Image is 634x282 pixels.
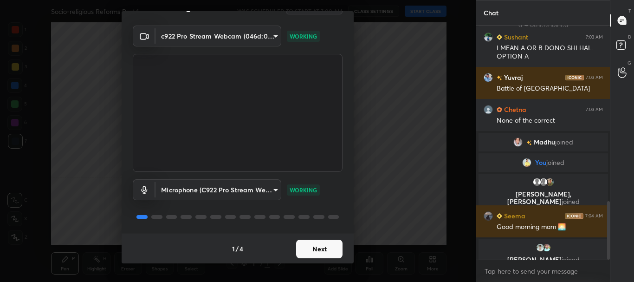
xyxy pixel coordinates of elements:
span: joined [561,197,579,206]
img: 6a6402571e8c48c8b9c56d3ca5b6b05e.jpg [545,177,554,187]
div: Good morning mam 🌅 [497,223,603,232]
img: Learner_Badge_beginner_1_8b307cf2a0.svg [497,34,502,40]
img: Learner_Badge_hustler_a18805edde.svg [497,107,502,112]
div: 7:03 AM [586,34,603,40]
h4: 4 [239,244,243,254]
p: WORKING [290,32,317,40]
div: c922 Pro Stream Webcam (046d:085c) [155,26,281,46]
div: c922 Pro Stream Webcam (046d:085c) [155,179,281,200]
p: D [628,33,631,40]
div: Battle of [GEOGRAPHIC_DATA] [497,84,603,93]
img: 2ae3d0c22eba48eb9768def24456538e.jpg [484,33,493,42]
p: Chat [476,0,506,25]
h4: 1 [232,244,235,254]
img: c696170813c142cfa3cc9e43c51bd9e1.jpg [484,211,493,221]
img: 0350273c59f349f989ab0a770d804735.jpg [484,73,493,82]
img: no-rating-badge.077c3623.svg [526,140,532,145]
p: T [628,7,631,14]
h6: Sushant [502,32,528,42]
div: I MEAN A OR B DONO SHI HAI.. OPTION A [497,44,603,61]
img: no-rating-badge.077c3623.svg [497,75,502,80]
h6: Yuvraj [502,72,523,82]
img: iconic-dark.1390631f.png [565,75,584,80]
div: 7:03 AM [586,107,603,112]
img: default.png [538,177,548,187]
span: joined [555,138,573,146]
h6: Chetna [502,105,526,114]
img: 5b01c4ad83da4cc49cd4cc7070eaa1e1.jpg [535,243,544,252]
div: 7:03 AM [586,75,603,80]
img: iconic-dark.1390631f.png [565,213,583,219]
img: default.png [532,177,541,187]
p: [PERSON_NAME] [484,256,602,263]
div: None of the correct [497,116,603,125]
img: 9e8e31ff2a474b87930d9c357e305911.jpg [513,138,523,147]
span: joined [561,255,579,264]
div: grid [476,26,610,260]
span: Madhu [534,138,555,146]
span: You [535,159,546,166]
p: WORKING [290,186,317,194]
h6: Seema [502,211,525,221]
p: [PERSON_NAME], [PERSON_NAME] [484,190,602,205]
p: G [628,59,631,66]
span: joined [546,159,564,166]
img: aa58d6438de743678a97738b97ceed3c.jpg [484,105,493,114]
img: 73d443f0800d40a5b489f4c7ba4a7a21.jpg [542,243,551,252]
button: Next [296,240,343,258]
div: 7:04 AM [585,213,603,219]
img: Learner_Badge_beginner_1_8b307cf2a0.svg [497,213,502,219]
h4: / [236,244,239,254]
img: f9cedfd879bc469590c381557314c459.jpg [522,158,531,167]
